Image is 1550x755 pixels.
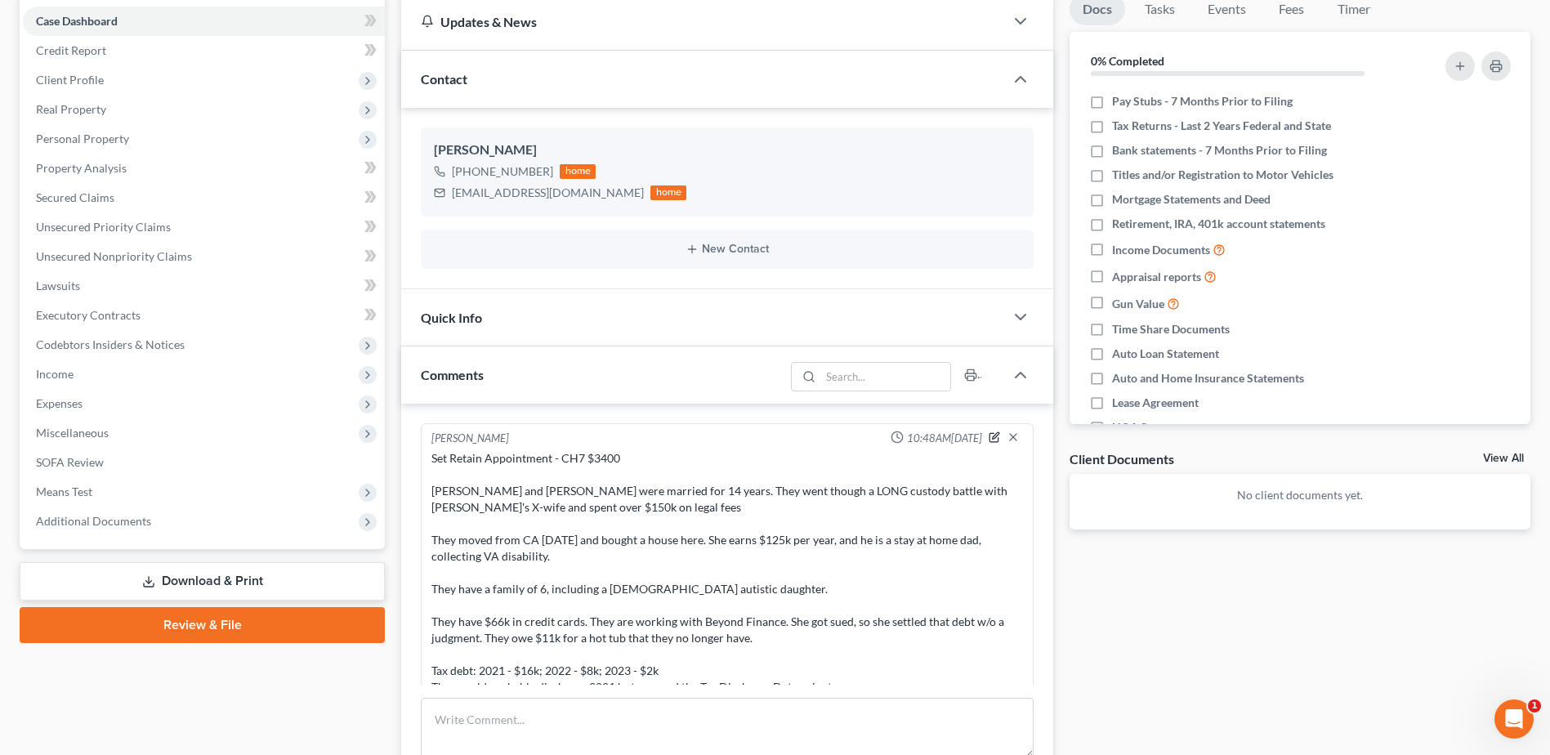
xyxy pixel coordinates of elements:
[36,426,109,440] span: Miscellaneous
[1112,167,1333,183] span: Titles and/or Registration to Motor Vehicles
[36,485,92,498] span: Means Test
[1112,118,1331,134] span: Tax Returns - Last 2 Years Federal and State
[421,71,467,87] span: Contact
[23,448,385,477] a: SOFA Review
[23,271,385,301] a: Lawsuits
[434,141,1021,160] div: [PERSON_NAME]
[1112,191,1271,208] span: Mortgage Statements and Deed
[36,43,106,57] span: Credit Report
[452,185,644,201] div: [EMAIL_ADDRESS][DOMAIN_NAME]
[36,132,129,145] span: Personal Property
[36,396,83,410] span: Expenses
[1112,93,1293,109] span: Pay Stubs - 7 Months Prior to Filing
[36,337,185,351] span: Codebtors Insiders & Notices
[421,13,985,30] div: Updates & News
[452,163,553,180] div: [PHONE_NUMBER]
[23,154,385,183] a: Property Analysis
[20,607,385,643] a: Review & File
[1112,321,1230,337] span: Time Share Documents
[1112,346,1219,362] span: Auto Loan Statement
[36,190,114,204] span: Secured Claims
[36,220,171,234] span: Unsecured Priority Claims
[650,185,686,200] div: home
[36,102,106,116] span: Real Property
[434,243,1021,256] button: New Contact
[1112,296,1164,312] span: Gun Value
[36,455,104,469] span: SOFA Review
[23,212,385,242] a: Unsecured Priority Claims
[1112,242,1210,258] span: Income Documents
[1091,54,1164,68] strong: 0% Completed
[1528,699,1541,713] span: 1
[1112,419,1193,436] span: HOA Statement
[36,367,74,381] span: Income
[1483,453,1524,464] a: View All
[1112,395,1199,411] span: Lease Agreement
[560,164,596,179] div: home
[1112,370,1304,386] span: Auto and Home Insurance Statements
[1112,269,1201,285] span: Appraisal reports
[421,310,482,325] span: Quick Info
[1083,487,1517,503] p: No client documents yet.
[36,73,104,87] span: Client Profile
[23,7,385,36] a: Case Dashboard
[820,363,950,391] input: Search...
[1112,142,1327,159] span: Bank statements - 7 Months Prior to Filing
[907,431,982,446] span: 10:48AM[DATE]
[36,308,141,322] span: Executory Contracts
[431,431,509,447] div: [PERSON_NAME]
[20,562,385,601] a: Download & Print
[1494,699,1534,739] iframe: Intercom live chat
[421,367,484,382] span: Comments
[36,14,118,28] span: Case Dashboard
[23,36,385,65] a: Credit Report
[23,242,385,271] a: Unsecured Nonpriority Claims
[36,514,151,528] span: Additional Documents
[36,279,80,293] span: Lawsuits
[1112,216,1325,232] span: Retirement, IRA, 401k account statements
[1070,450,1174,467] div: Client Documents
[23,183,385,212] a: Secured Claims
[36,161,127,175] span: Property Analysis
[36,249,192,263] span: Unsecured Nonpriority Claims
[23,301,385,330] a: Executory Contracts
